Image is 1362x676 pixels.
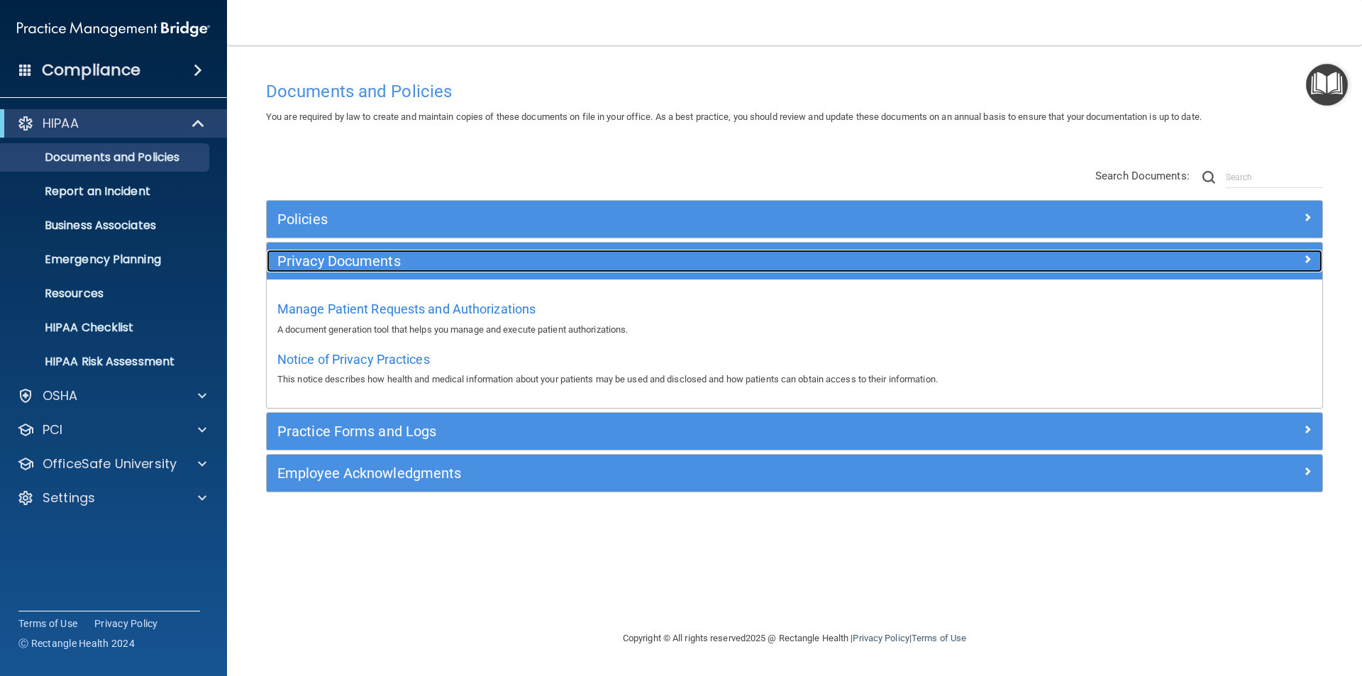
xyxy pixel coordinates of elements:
span: You are required by law to create and maintain copies of these documents on file in your office. ... [266,111,1202,122]
span: Search Documents: [1095,170,1190,182]
p: Report an Incident [9,184,203,199]
h5: Employee Acknowledgments [277,465,1048,481]
p: This notice describes how health and medical information about your patients may be used and disc... [277,371,1312,388]
p: HIPAA Checklist [9,321,203,335]
p: PCI [43,421,62,438]
a: Manage Patient Requests and Authorizations [277,305,536,316]
div: Copyright © All rights reserved 2025 @ Rectangle Health | | [536,616,1053,661]
a: Terms of Use [18,616,77,631]
p: Emergency Planning [9,253,203,267]
h5: Practice Forms and Logs [277,423,1048,439]
p: HIPAA [43,115,79,132]
span: Notice of Privacy Practices [277,352,430,367]
a: Settings [17,489,206,506]
img: PMB logo [17,15,210,43]
img: ic-search.3b580494.png [1202,171,1215,184]
a: Terms of Use [912,633,966,643]
a: Policies [277,208,1312,231]
a: Privacy Policy [853,633,909,643]
p: Resources [9,287,203,301]
p: OfficeSafe University [43,455,177,472]
span: Manage Patient Requests and Authorizations [277,301,536,316]
button: Open Resource Center [1306,64,1348,106]
a: OSHA [17,387,206,404]
p: A document generation tool that helps you manage and execute patient authorizations. [277,321,1312,338]
span: Ⓒ Rectangle Health 2024 [18,636,135,650]
input: Search [1226,167,1323,188]
a: Privacy Documents [277,250,1312,272]
a: Privacy Policy [94,616,158,631]
a: Employee Acknowledgments [277,462,1312,484]
p: Settings [43,489,95,506]
p: Documents and Policies [9,150,203,165]
h4: Compliance [42,60,140,80]
h5: Policies [277,211,1048,227]
a: Practice Forms and Logs [277,420,1312,443]
a: OfficeSafe University [17,455,206,472]
p: Business Associates [9,218,203,233]
p: HIPAA Risk Assessment [9,355,203,369]
h4: Documents and Policies [266,82,1323,101]
a: HIPAA [17,115,206,132]
h5: Privacy Documents [277,253,1048,269]
a: PCI [17,421,206,438]
p: OSHA [43,387,78,404]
